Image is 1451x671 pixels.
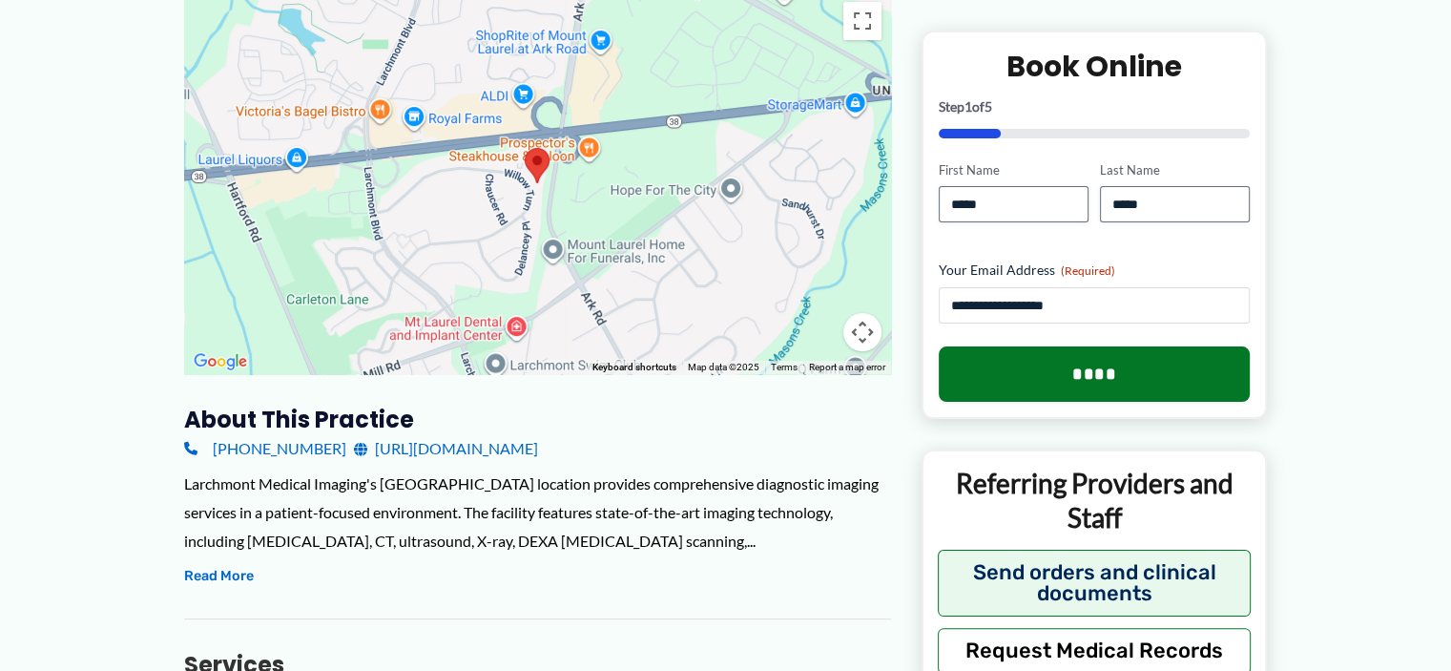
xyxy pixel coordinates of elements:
[939,161,1088,179] label: First Name
[843,313,881,351] button: Map camera controls
[184,565,254,588] button: Read More
[843,2,881,40] button: Toggle fullscreen view
[184,405,891,434] h3: About this practice
[771,362,798,372] a: Terms (opens in new tab)
[592,361,676,374] button: Keyboard shortcuts
[939,262,1251,281] label: Your Email Address
[939,100,1251,114] p: Step of
[1100,161,1250,179] label: Last Name
[354,434,538,463] a: [URL][DOMAIN_NAME]
[688,362,759,372] span: Map data ©2025
[964,98,972,115] span: 1
[939,48,1251,85] h2: Book Online
[184,434,346,463] a: [PHONE_NUMBER]
[985,98,992,115] span: 5
[189,349,252,374] img: Google
[809,362,885,372] a: Report a map error
[938,550,1252,617] button: Send orders and clinical documents
[189,349,252,374] a: Open this area in Google Maps (opens a new window)
[184,470,891,555] div: Larchmont Medical Imaging's [GEOGRAPHIC_DATA] location provides comprehensive diagnostic imaging ...
[1061,264,1115,279] span: (Required)
[938,467,1252,536] p: Referring Providers and Staff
